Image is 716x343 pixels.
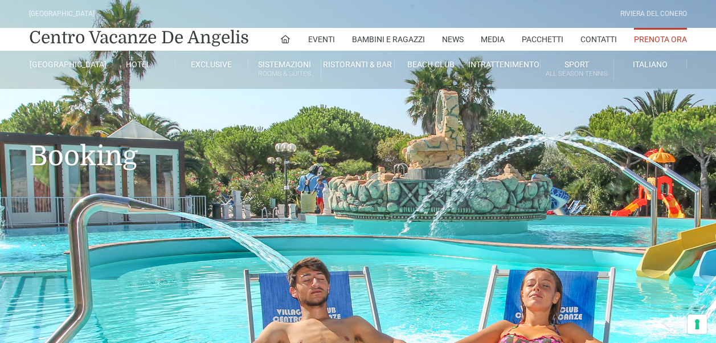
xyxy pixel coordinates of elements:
[614,59,687,70] a: Italiano
[442,28,464,51] a: News
[468,59,541,70] a: Intrattenimento
[688,315,707,334] button: Le tue preferenze relative al consenso per le tecnologie di tracciamento
[633,60,668,69] span: Italiano
[321,59,394,70] a: Ristoranti & Bar
[522,28,563,51] a: Pacchetti
[102,59,175,70] a: Hotel
[541,59,613,80] a: SportAll Season Tennis
[29,89,687,189] h1: Booking
[580,28,617,51] a: Contatti
[29,26,249,49] a: Centro Vacanze De Angelis
[248,59,321,80] a: SistemazioniRooms & Suites
[395,59,468,70] a: Beach Club
[29,59,102,70] a: [GEOGRAPHIC_DATA]
[29,9,95,19] div: [GEOGRAPHIC_DATA]
[541,68,613,79] small: All Season Tennis
[308,28,335,51] a: Eventi
[352,28,425,51] a: Bambini e Ragazzi
[481,28,505,51] a: Media
[248,68,321,79] small: Rooms & Suites
[175,59,248,70] a: Exclusive
[620,9,687,19] div: Riviera Del Conero
[634,28,687,51] a: Prenota Ora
